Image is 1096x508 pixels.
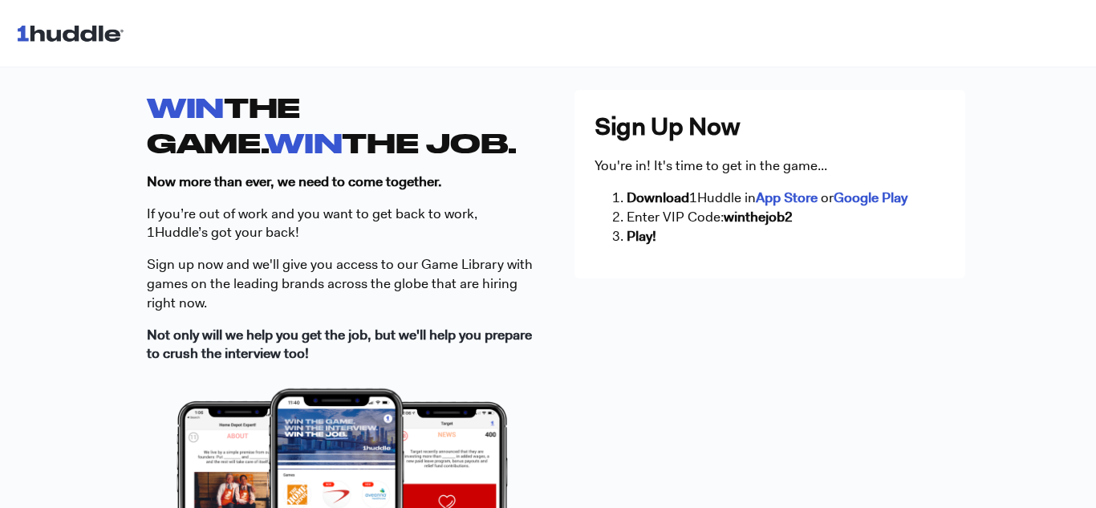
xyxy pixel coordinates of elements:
p: S [147,255,538,312]
strong: winthejob2 [724,208,793,226]
strong: Download [627,189,689,206]
span: WIN [265,127,342,158]
li: Enter VIP Code: [627,208,945,227]
span: If you’re out of work and you want to get back to work, 1Huddle’s got your back! [147,205,477,242]
strong: Now more than ever, we need to come together. [147,173,442,190]
strong: App Store [756,189,818,206]
strong: Play! [627,227,656,245]
img: 1huddle [16,18,131,48]
strong: Not only will we help you get the job, but we'll help you prepare to crush the interview too! [147,326,532,363]
li: 1Huddle in or [627,189,945,208]
span: ign up now and we'll give you access to our Game Library with games on the leading brands across ... [147,255,533,311]
a: Google Play [834,189,907,206]
span: WIN [147,91,224,123]
p: You're in! It's time to get in the game... [595,156,945,176]
a: App Store [756,189,821,206]
strong: THE GAME. THE JOB. [147,91,517,157]
h3: Sign Up Now [595,110,945,144]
